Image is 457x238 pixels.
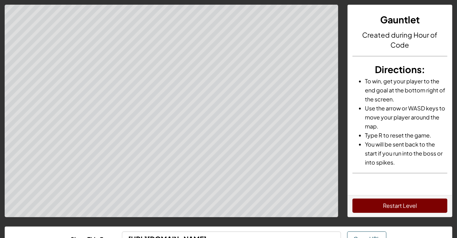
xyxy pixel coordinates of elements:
[352,13,447,27] h3: Gauntlet
[352,198,447,213] button: Restart Level
[365,131,447,140] li: Type R to reset the game.
[365,104,447,131] li: Use the arrow or WASD keys to move your player around the map.
[375,63,422,75] span: Directions
[365,140,447,167] li: You will be sent back to the start if you run into the boss or into spikes.
[365,77,447,104] li: To win, get your player to the end goal at the bottom right of the screen.
[352,30,447,50] h4: Created during Hour of Code
[352,63,447,77] h3: :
